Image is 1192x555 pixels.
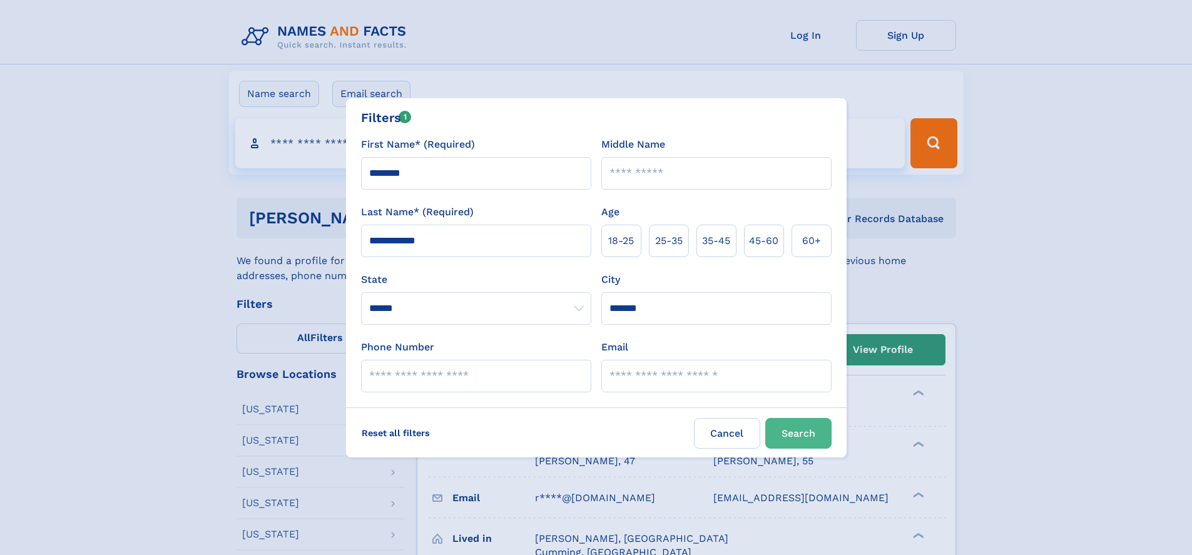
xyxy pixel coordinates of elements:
label: Middle Name [601,137,665,152]
div: Filters [361,108,412,127]
button: Search [765,418,832,449]
label: First Name* (Required) [361,137,475,152]
label: Cancel [694,418,760,449]
label: Phone Number [361,340,434,355]
span: 18‑25 [608,233,634,248]
span: 45‑60 [749,233,778,248]
label: City [601,272,620,287]
label: Age [601,205,619,220]
label: State [361,272,591,287]
span: 60+ [802,233,821,248]
label: Reset all filters [354,418,438,448]
span: 25‑35 [655,233,683,248]
span: 35‑45 [702,233,730,248]
label: Email [601,340,628,355]
label: Last Name* (Required) [361,205,474,220]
